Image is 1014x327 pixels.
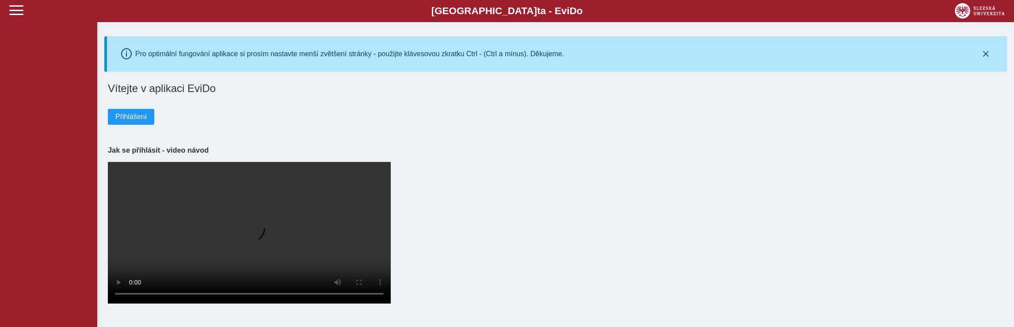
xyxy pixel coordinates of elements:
[115,113,147,121] span: Přihlášení
[108,109,154,125] button: Přihlášení
[27,5,987,17] b: [GEOGRAPHIC_DATA] a - Evi
[108,82,1003,95] h1: Vítejte v aplikaci EviDo
[569,5,576,16] span: D
[955,3,1005,19] img: logo_web_su.png
[577,5,583,16] span: o
[108,162,391,304] video: Your browser does not support the video tag.
[537,5,540,16] span: t
[135,50,564,58] div: Pro optimální fungování aplikace si prosím nastavte menší zvětšení stránky - použijte klávesovou ...
[108,146,1003,154] h3: Jak se přihlásit - video návod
